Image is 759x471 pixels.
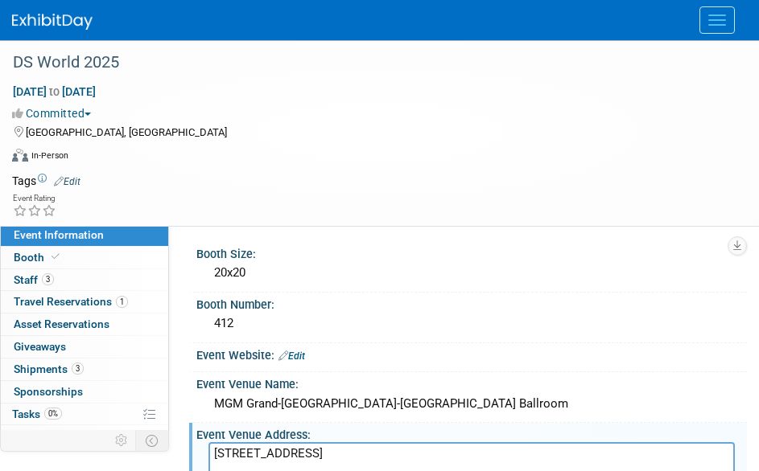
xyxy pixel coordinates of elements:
a: Playbook [1,425,168,447]
span: Event Information [14,228,104,241]
a: Edit [54,176,80,187]
a: Giveaways [1,336,168,358]
div: Event Venue Address: [196,423,747,443]
div: Event Website: [196,343,747,364]
span: Sponsorships [14,385,83,398]
a: Event Information [1,224,168,246]
span: 0% [44,408,62,420]
a: Asset Reservations [1,313,168,335]
div: MGM Grand-[GEOGRAPHIC_DATA]-[GEOGRAPHIC_DATA] Ballroom [208,391,735,416]
td: Personalize Event Tab Strip [108,430,136,451]
button: Menu [699,6,735,34]
td: Toggle Event Tabs [136,430,169,451]
span: Booth [14,251,63,264]
span: 1 [116,296,128,308]
a: Staff3 [1,269,168,291]
a: Shipments3 [1,358,168,380]
span: [GEOGRAPHIC_DATA], [GEOGRAPHIC_DATA] [26,126,227,138]
span: [DATE] [DATE] [12,84,97,99]
a: Tasks0% [1,403,168,425]
i: Booth reservation complete [52,252,60,261]
span: 3 [72,362,84,375]
span: Tasks [12,408,62,420]
div: 20x20 [208,260,735,285]
span: Giveaways [14,340,66,353]
div: Event Venue Name: [196,372,747,392]
div: Event Rating [13,195,56,203]
a: Sponsorships [1,381,168,403]
a: Edit [278,350,305,362]
span: Shipments [14,362,84,375]
span: Staff [14,273,54,286]
div: Booth Number: [196,293,747,313]
span: Travel Reservations [14,295,128,308]
td: Tags [12,173,80,189]
div: In-Person [31,149,68,162]
img: Format-Inperson.png [12,149,28,162]
button: Committed [12,105,97,121]
img: ExhibitDay [12,14,93,30]
a: Travel Reservations1 [1,291,168,313]
span: to [47,85,62,98]
div: Event Format [12,146,739,170]
div: Booth Size: [196,242,747,262]
a: Booth [1,247,168,268]
span: 3 [42,273,54,285]
span: Asset Reservations [14,317,109,330]
div: 412 [208,311,735,336]
div: DS World 2025 [7,48,727,77]
span: Playbook [14,429,60,442]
